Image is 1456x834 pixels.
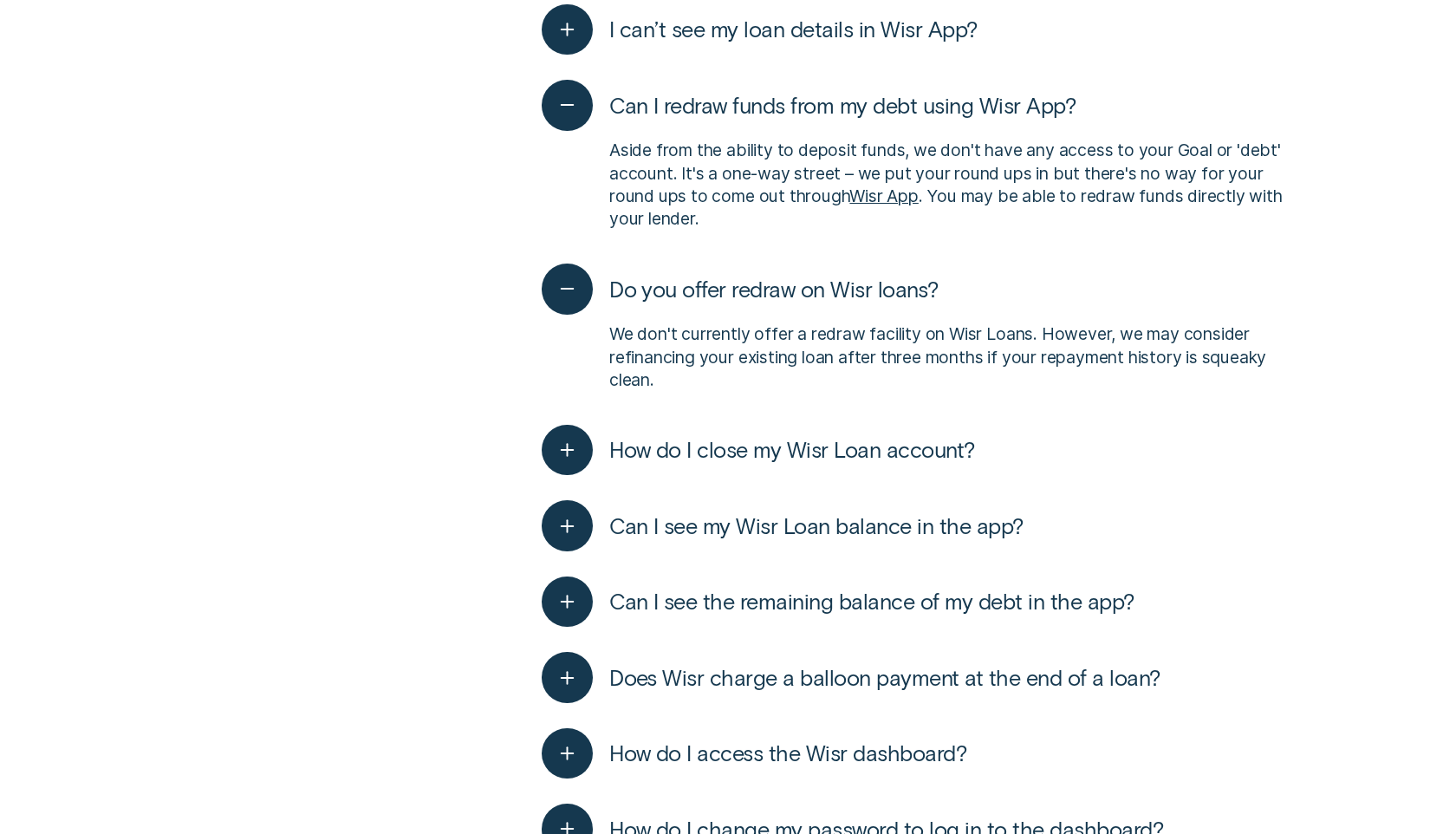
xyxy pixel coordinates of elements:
button: I can’t see my loan details in Wisr App? [542,4,978,55]
p: We don't currently offer a redraw facility on Wisr Loans. However, we may consider refinancing yo... [609,323,1303,391]
span: How do I access the Wisr dashboard? [609,740,966,767]
button: Can I redraw funds from my debt using Wisr App? [542,80,1076,130]
span: Can I see my Wisr Loan balance in the app? [609,512,1024,540]
button: Can I see the remaining balance of my debt in the app? [542,577,1134,627]
button: Does Wisr charge a balloon payment at the end of a loan? [542,652,1160,702]
span: How do I close my Wisr Loan account? [609,436,975,464]
button: How do I close my Wisr Loan account? [542,425,975,475]
span: Can I redraw funds from my debt using Wisr App? [609,92,1076,120]
p: Aside from the ability to deposit funds, we don't have any access to your Goal or 'debt' account.... [609,139,1303,230]
button: Do you offer redraw on Wisr loans? [542,264,939,314]
span: Does Wisr charge a balloon payment at the end of a loan? [609,664,1160,692]
span: I can’t see my loan details in Wisr App? [609,16,978,43]
span: Do you offer redraw on Wisr loans? [609,276,939,303]
button: How do I access the Wisr dashboard? [542,728,966,779]
button: Can I see my Wisr Loan balance in the app? [542,500,1024,551]
span: Can I see the remaining balance of my debt in the app? [609,588,1134,616]
a: Wisr App [849,186,918,206]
